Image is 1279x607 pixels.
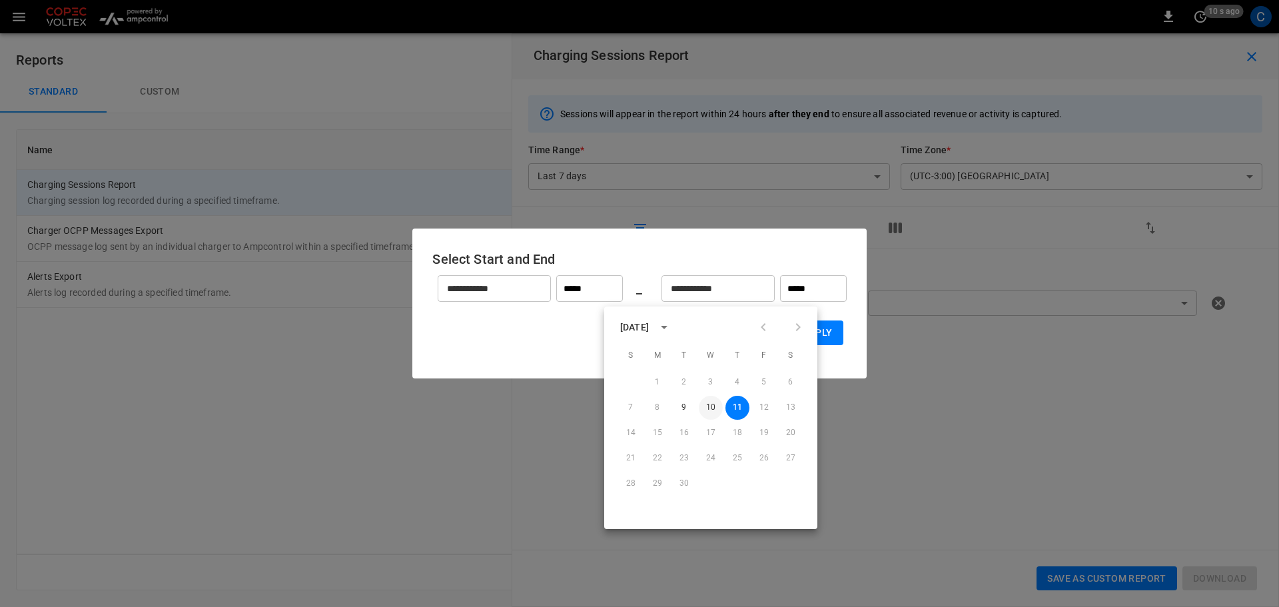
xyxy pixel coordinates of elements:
[672,396,696,420] button: 9
[432,249,846,270] h6: Select Start and End
[779,342,803,369] span: Saturday
[672,342,696,369] span: Tuesday
[653,316,675,338] button: calendar view is open, switch to year view
[620,320,649,334] div: [DATE]
[636,278,642,299] h6: _
[752,342,776,369] span: Friday
[645,342,669,369] span: Monday
[793,320,843,345] button: Apply
[619,342,643,369] span: Sunday
[699,396,723,420] button: 10
[699,342,723,369] span: Wednesday
[725,396,749,420] button: 11
[725,342,749,369] span: Thursday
